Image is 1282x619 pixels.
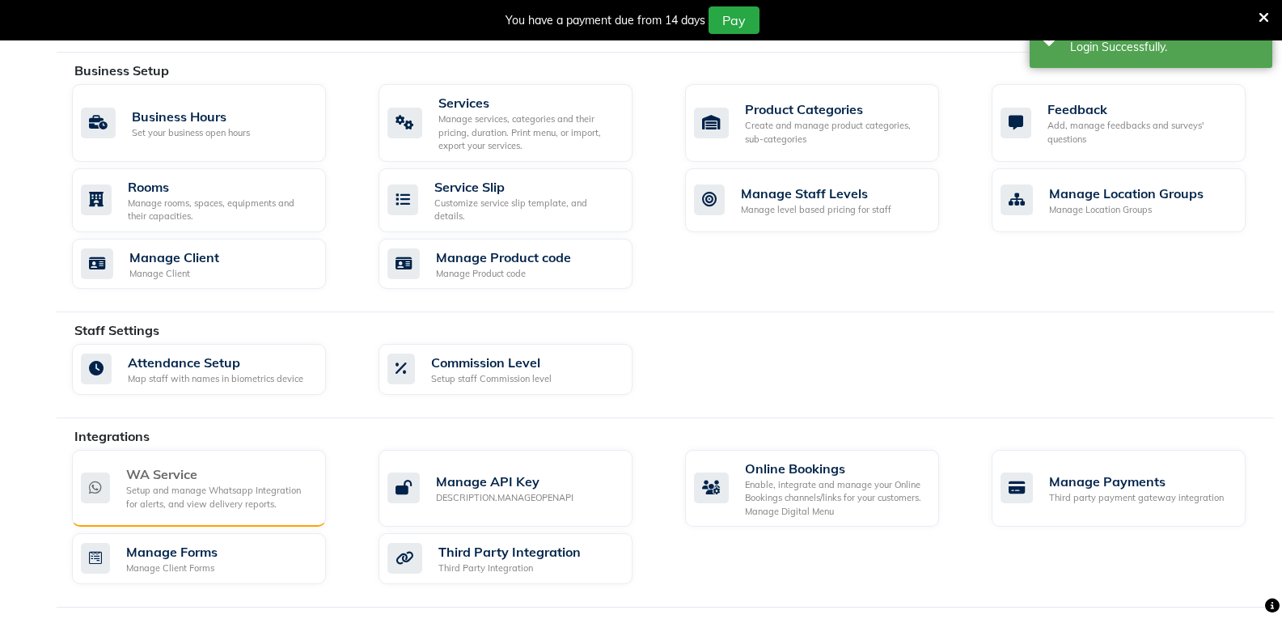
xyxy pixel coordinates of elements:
[709,6,759,34] button: Pay
[438,93,620,112] div: Services
[1049,184,1204,203] div: Manage Location Groups
[379,533,661,584] a: Third Party IntegrationThird Party Integration
[379,168,661,232] a: Service SlipCustomize service slip template, and details.
[685,168,967,232] a: Manage Staff LevelsManage level based pricing for staff
[431,353,552,372] div: Commission Level
[128,177,313,197] div: Rooms
[72,450,354,528] a: WA ServiceSetup and manage Whatsapp Integration for alerts, and view delivery reports.
[379,450,661,528] a: Manage API KeyDESCRIPTION.MANAGEOPENAPI
[126,562,218,575] div: Manage Client Forms
[72,168,354,232] a: RoomsManage rooms, spaces, equipments and their capacities.
[506,12,705,29] div: You have a payment due from 14 days
[128,372,303,386] div: Map staff with names in biometrics device
[72,533,354,584] a: Manage FormsManage Client Forms
[128,197,313,223] div: Manage rooms, spaces, equipments and their capacities.
[438,542,581,562] div: Third Party Integration
[72,344,354,395] a: Attendance SetupMap staff with names in biometrics device
[129,248,219,267] div: Manage Client
[1047,119,1233,146] div: Add, manage feedbacks and surveys' questions
[1070,39,1260,56] div: Login Successfully.
[745,478,926,519] div: Enable, integrate and manage your Online Bookings channels/links for your customers. Manage Digit...
[685,450,967,528] a: Online BookingsEnable, integrate and manage your Online Bookings channels/links for your customer...
[1049,203,1204,217] div: Manage Location Groups
[436,248,571,267] div: Manage Product code
[436,267,571,281] div: Manage Product code
[1049,472,1224,491] div: Manage Payments
[745,119,926,146] div: Create and manage product categories, sub-categories
[128,353,303,372] div: Attendance Setup
[436,472,573,491] div: Manage API Key
[72,84,354,162] a: Business HoursSet your business open hours
[126,484,313,511] div: Setup and manage Whatsapp Integration for alerts, and view delivery reports.
[379,239,661,290] a: Manage Product codeManage Product code
[129,267,219,281] div: Manage Client
[992,450,1274,528] a: Manage PaymentsThird party payment gateway integration
[132,126,250,140] div: Set your business open hours
[126,464,313,484] div: WA Service
[741,184,891,203] div: Manage Staff Levels
[434,197,620,223] div: Customize service slip template, and details.
[992,84,1274,162] a: FeedbackAdd, manage feedbacks and surveys' questions
[685,84,967,162] a: Product CategoriesCreate and manage product categories, sub-categories
[132,107,250,126] div: Business Hours
[379,344,661,395] a: Commission LevelSetup staff Commission level
[379,84,661,162] a: ServicesManage services, categories and their pricing, duration. Print menu, or import, export yo...
[72,239,354,290] a: Manage ClientManage Client
[438,112,620,153] div: Manage services, categories and their pricing, duration. Print menu, or import, export your servi...
[1047,100,1233,119] div: Feedback
[741,203,891,217] div: Manage level based pricing for staff
[434,177,620,197] div: Service Slip
[992,168,1274,232] a: Manage Location GroupsManage Location Groups
[431,372,552,386] div: Setup staff Commission level
[126,542,218,562] div: Manage Forms
[1049,491,1224,505] div: Third party payment gateway integration
[436,491,573,505] div: DESCRIPTION.MANAGEOPENAPI
[745,459,926,478] div: Online Bookings
[438,562,581,575] div: Third Party Integration
[745,100,926,119] div: Product Categories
